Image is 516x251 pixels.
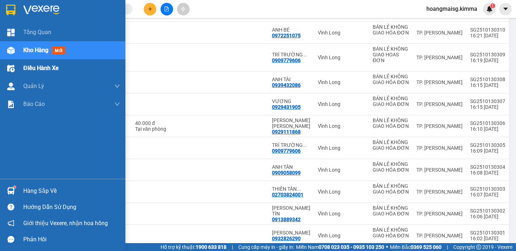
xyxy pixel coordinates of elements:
[470,76,505,82] div: SG2510130308
[135,126,172,132] div: Tại văn phòng
[272,164,311,170] div: ANH TÂN
[470,208,505,214] div: SG2510130302
[49,48,54,53] span: environment
[416,189,463,195] div: TP. [PERSON_NAME]
[470,170,505,176] div: 16:08 [DATE]
[272,104,301,110] div: 0929431905
[373,24,409,36] div: BÁN LẺ KHÔNG GIAO HÓA ĐƠN
[470,164,505,170] div: SG2510130304
[272,186,311,192] div: THIÊN TÂN RESTAURANT
[318,167,365,173] div: Vĩnh Long
[486,6,493,12] img: icon-new-feature
[272,76,311,82] div: ANH TÀI
[470,126,505,132] div: 16:10 [DATE]
[416,30,463,36] div: TP. [PERSON_NAME]
[373,96,409,107] div: BÁN LẺ KHÔNG GIAO HÓA ĐƠN
[272,117,311,129] div: VÕ NGỌC HOÀ
[416,145,463,151] div: TP. [PERSON_NAME]
[49,39,95,47] li: VP Vĩnh Long
[447,243,448,251] span: |
[8,204,14,210] span: question-circle
[470,57,505,63] div: 16:19 [DATE]
[470,27,505,33] div: SG2510130310
[416,123,463,129] div: TP. [PERSON_NAME]
[470,120,505,126] div: SG2510130306
[297,186,301,192] span: ...
[272,57,301,63] div: 0909779606
[386,246,388,248] span: ⚪️
[318,233,365,238] div: Vĩnh Long
[6,5,15,15] img: logo-vxr
[4,39,49,55] li: VP TP. [PERSON_NAME]
[4,4,104,31] li: [PERSON_NAME] - 0931936768
[373,117,409,129] div: BÁN LẺ KHÔNG GIAO HÓA ĐƠN
[135,120,172,126] div: 40.000 đ
[491,3,494,8] span: 1
[272,98,311,104] div: VƯƠNG
[470,52,505,57] div: SG2510130309
[23,64,59,73] span: Điều hành xe
[114,101,120,107] span: down
[319,244,384,250] strong: 0708 023 035 - 0935 103 250
[470,192,505,197] div: 16:07 [DATE]
[303,142,307,148] span: ...
[303,52,307,57] span: ...
[416,167,463,173] div: TP. [PERSON_NAME]
[502,6,509,12] span: caret-down
[8,220,14,227] span: notification
[318,123,365,129] div: Vĩnh Long
[490,3,495,8] sup: 1
[7,29,15,36] img: dashboard-icon
[318,101,365,107] div: Vĩnh Long
[373,227,409,238] div: BÁN LẺ KHÔNG GIAO HÓA ĐƠN
[272,148,301,154] div: 0909779606
[23,186,120,196] div: Hàng sắp về
[318,211,365,217] div: Vĩnh Long
[416,79,463,85] div: TP. [PERSON_NAME]
[23,82,44,90] span: Quản Lý
[373,183,409,195] div: BÁN LẺ KHÔNG GIAO HÓA ĐƠN
[181,6,186,11] span: aim
[272,82,301,88] div: 0939432086
[470,230,505,236] div: SG2510130301
[470,148,505,154] div: 16:09 [DATE]
[373,46,409,63] div: BÁN LẺ KHÔNG GIAO HOAS ĐƠN
[318,30,365,36] div: Vĩnh Long
[272,33,301,38] div: 0972251075
[272,52,311,57] div: TRÍ TRƯỜNG SƠN
[416,233,463,238] div: TP. [PERSON_NAME]
[470,186,505,192] div: SG2510130303
[161,243,226,251] span: Hỗ trợ kỹ thuật:
[373,74,409,85] div: BÁN LẺ KHÔNG GIAO HÓA ĐƠN
[23,99,45,108] span: Báo cáo
[23,234,120,245] div: Phản hồi
[411,244,441,250] strong: 0369 525 060
[272,142,311,148] div: TRÍ TRƯỜNG SƠN
[272,170,301,176] div: 0909058099
[8,236,14,243] span: message
[23,219,108,228] span: Giới thiệu Vexere, nhận hoa hồng
[318,79,365,85] div: Vĩnh Long
[238,243,294,251] span: Cung cấp máy in - giấy in:
[114,83,120,89] span: down
[7,65,15,72] img: warehouse-icon
[232,243,233,251] span: |
[272,27,311,33] div: ANH BÉ
[52,47,65,55] span: mới
[470,236,505,241] div: 16:02 [DATE]
[272,129,301,135] div: 0929111868
[416,101,463,107] div: TP. [PERSON_NAME]
[421,4,483,13] span: hoangmaisg.kimma
[144,3,156,15] button: plus
[318,145,365,151] div: Vĩnh Long
[499,3,512,15] button: caret-down
[470,82,505,88] div: 16:15 [DATE]
[470,142,505,148] div: SG2510130305
[23,47,48,54] span: Kho hàng
[7,101,15,108] img: solution-icon
[49,48,88,69] b: 107/1 , Đường 2/9 P1, TP Vĩnh Long
[272,205,311,217] div: TÂM HỮU TÍN
[161,3,173,15] button: file-add
[196,244,226,250] strong: 1900 633 818
[272,192,304,197] div: 02703824001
